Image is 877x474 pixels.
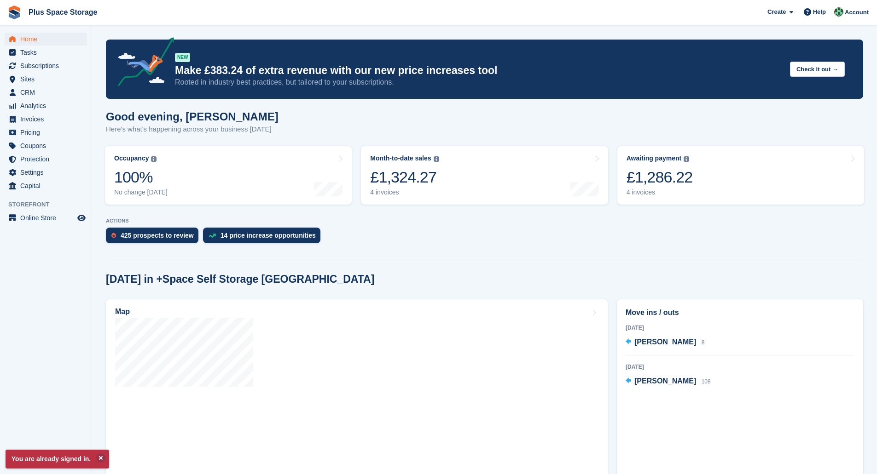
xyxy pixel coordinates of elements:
div: [DATE] [626,324,854,332]
div: Awaiting payment [627,154,682,162]
span: 108 [702,378,711,385]
span: [PERSON_NAME] [634,377,696,385]
a: Occupancy 100% No change [DATE] [105,146,352,205]
span: Sites [20,73,76,86]
a: Preview store [76,212,87,223]
span: Capital [20,179,76,192]
span: Create [767,7,786,17]
span: Analytics [20,99,76,112]
span: Tasks [20,46,76,59]
a: menu [5,86,87,99]
span: Online Store [20,211,76,224]
h2: Move ins / outs [626,307,854,318]
div: 14 price increase opportunities [221,232,316,239]
p: Make £383.24 of extra revenue with our new price increases tool [175,64,783,77]
p: Rooted in industry best practices, but tailored to your subscriptions. [175,77,783,87]
p: ACTIONS [106,218,863,224]
span: Storefront [8,200,92,209]
span: Protection [20,153,76,166]
img: price-adjustments-announcement-icon-8257ccfd72463d97f412b2fc003d46551f7dbcb40ab6d574587a9cd5c0d94... [110,37,174,90]
a: menu [5,73,87,86]
a: menu [5,33,87,46]
a: [PERSON_NAME] 8 [626,337,704,348]
span: Invoices [20,113,76,126]
span: 8 [702,339,705,346]
span: Subscriptions [20,59,76,72]
div: 425 prospects to review [121,232,194,239]
a: menu [5,126,87,139]
img: stora-icon-8386f47178a22dfd0bd8f6a31ec36ba5ce8667c1dd55bd0f319d3a0aa187defe.svg [7,6,21,19]
a: menu [5,59,87,72]
a: menu [5,166,87,179]
button: Check it out → [790,62,845,77]
a: menu [5,211,87,224]
a: menu [5,46,87,59]
p: Here's what's happening across your business [DATE] [106,124,279,135]
h1: Good evening, [PERSON_NAME] [106,110,279,123]
a: [PERSON_NAME] 108 [626,376,711,388]
a: 14 price increase opportunities [203,228,325,248]
div: No change [DATE] [114,188,168,196]
span: Account [845,8,869,17]
span: Coupons [20,139,76,152]
h2: Map [115,308,130,316]
div: NEW [175,53,190,62]
div: Occupancy [114,154,149,162]
div: Month-to-date sales [370,154,431,162]
img: price_increase_opportunities-93ffe204e8149a01c8c9dc8f82e8f89637d9d84a8eef4429ea346261dce0b2c0.svg [209,234,216,238]
p: You are already signed in. [6,450,109,468]
h2: [DATE] in +Space Self Storage [GEOGRAPHIC_DATA] [106,273,374,286]
div: 4 invoices [370,188,439,196]
span: [PERSON_NAME] [634,338,696,346]
a: menu [5,99,87,112]
span: CRM [20,86,76,99]
img: Karolis Stasinskas [834,7,843,17]
a: Month-to-date sales £1,324.27 4 invoices [361,146,608,205]
div: [DATE] [626,363,854,371]
img: icon-info-grey-7440780725fd019a000dd9b08b2336e03edf1995a4989e88bcd33f0948082b44.svg [151,156,157,162]
img: icon-info-grey-7440780725fd019a000dd9b08b2336e03edf1995a4989e88bcd33f0948082b44.svg [434,156,439,162]
div: 100% [114,168,168,187]
img: icon-info-grey-7440780725fd019a000dd9b08b2336e03edf1995a4989e88bcd33f0948082b44.svg [684,156,689,162]
span: Settings [20,166,76,179]
a: menu [5,153,87,166]
div: 4 invoices [627,188,693,196]
a: 425 prospects to review [106,228,203,248]
span: Help [813,7,826,17]
span: Pricing [20,126,76,139]
div: £1,324.27 [370,168,439,187]
a: menu [5,179,87,192]
div: £1,286.22 [627,168,693,187]
a: menu [5,139,87,152]
img: prospect-51fa495bee0391a8d652442698ab0144808aea92771e9ea1ae160a38d050c398.svg [111,233,116,238]
span: Home [20,33,76,46]
a: Plus Space Storage [25,5,101,20]
a: Awaiting payment £1,286.22 4 invoices [617,146,864,205]
a: menu [5,113,87,126]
